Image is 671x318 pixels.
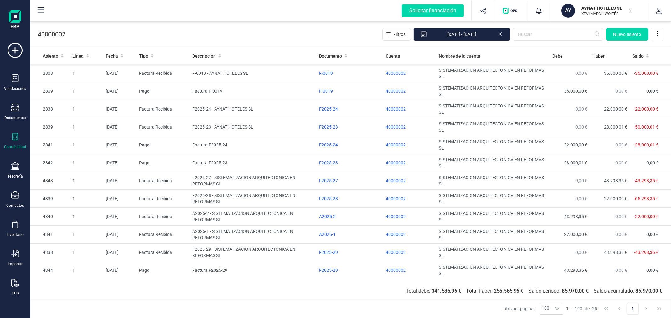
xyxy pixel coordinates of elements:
[526,287,591,295] span: Saldo periodo:
[137,226,190,244] td: Factura Recibida
[575,250,587,255] span: 0,00 €
[319,142,381,148] div: F2025-24
[604,71,627,76] span: 35.000,00 €
[106,53,118,59] span: Fecha
[394,1,471,21] button: Solicitar financiación
[393,31,405,37] span: Filtros
[190,244,316,261] td: F2025-29 - SISTEMATIZACION ARQUITECTONICA EN REFORMAS SL
[190,172,316,190] td: F2025-27 - SISTEMATIZACION ARQUITECTONICA EN REFORMAS SL
[30,279,70,297] td: 4396
[30,118,70,136] td: 2839
[137,100,190,118] td: Factura Recibida
[386,107,406,112] span: 40000002
[139,53,148,59] span: Tipo
[436,154,550,172] td: SISTEMATIZACION ARQUITECTONICA EN REFORMAS SL
[575,124,587,129] span: 0,00 €
[540,303,551,314] span: 100
[30,244,70,261] td: 4338
[386,178,406,183] span: 40000002
[103,226,137,244] td: [DATE]
[70,154,103,172] td: 1
[137,82,190,100] td: Pago
[436,136,550,154] td: SISTEMATIZACION ARQUITECTONICA EN REFORMAS SL
[646,232,658,237] span: 0,00 €
[190,82,316,100] td: Factura F-0019
[634,142,658,147] span: -28.000,01 €
[615,160,627,165] span: 0,00 €
[319,178,381,184] div: F2025-27
[386,214,406,219] span: 40000002
[604,250,627,255] span: 43.298,36 €
[70,172,103,190] td: 1
[613,303,625,315] button: Previous Page
[30,64,70,82] td: 2808
[552,53,563,59] span: Debe
[386,71,406,76] span: 40000002
[30,226,70,244] td: 4341
[38,30,65,39] p: 40000002
[566,305,597,312] div: -
[585,305,590,312] span: de
[564,89,587,94] span: 35.000,00 €
[439,53,480,59] span: Nombre de la cuenta
[319,88,381,94] div: F-0019
[30,261,70,279] td: 4344
[386,53,400,59] span: Cuenta
[634,196,658,201] span: -65.298,35 €
[137,244,190,261] td: Factura Recibida
[581,11,632,16] p: XEVI MARCH WOLTÉS
[137,172,190,190] td: Factura Recibida
[319,195,381,202] div: F2025-28
[319,53,342,59] span: Documento
[640,303,652,315] button: Next Page
[7,232,24,237] div: Inventario
[627,303,639,315] button: Page 1
[386,232,406,237] span: 40000002
[436,279,550,297] td: SISTEMATIZACION ARQUITECTONICA EN REFORMAS SL
[615,142,627,147] span: 0,00 €
[190,226,316,244] td: A2025-1 - SISTEMATIZACION ARQUITECTONICA EN REFORMAS SL
[103,208,137,226] td: [DATE]
[70,100,103,118] td: 1
[632,53,644,59] span: Saldo
[604,124,627,129] span: 28.000,01 €
[70,136,103,154] td: 1
[436,82,550,100] td: SISTEMATIZACION ARQUITECTONICA EN REFORMAS SL
[432,288,461,294] b: 341.535,96 €
[70,118,103,136] td: 1
[386,250,406,255] span: 40000002
[615,268,627,273] span: 0,00 €
[581,5,632,11] p: AYNAT HOTELES SL
[382,28,411,41] button: Filtros
[575,178,587,183] span: 0,00 €
[634,250,658,255] span: -43.298,36 €
[436,261,550,279] td: SISTEMATIZACION ARQUITECTONICA EN REFORMAS SL
[137,279,190,297] td: Apunte
[386,142,406,147] span: 40000002
[559,1,639,21] button: AYAYNAT HOTELES SLXEVI MARCH WOLTÉS
[591,287,665,295] span: Saldo acumulado:
[70,64,103,82] td: 1
[592,53,605,59] span: Haber
[103,136,137,154] td: [DATE]
[137,154,190,172] td: Pago
[499,1,523,21] button: Logo de OPS
[190,279,316,297] td: ANTICIPO F2025-24
[635,288,662,294] b: 85.970,00 €
[70,82,103,100] td: 1
[386,89,406,94] span: 40000002
[564,214,587,219] span: 43.298,35 €
[319,160,381,166] div: F2025-23
[604,196,627,201] span: 22.000,00 €
[9,10,21,30] img: Logo Finanedi
[436,118,550,136] td: SISTEMATIZACION ARQUITECTONICA EN REFORMAS SL
[386,160,406,165] span: 40000002
[6,203,24,208] div: Contactos
[192,53,216,59] span: Descripción
[30,136,70,154] td: 2841
[634,178,658,183] span: -43.298,35 €
[592,305,597,312] span: 25
[575,196,587,201] span: 0,00 €
[566,305,568,312] span: 1
[634,71,658,76] span: -35.000,00 €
